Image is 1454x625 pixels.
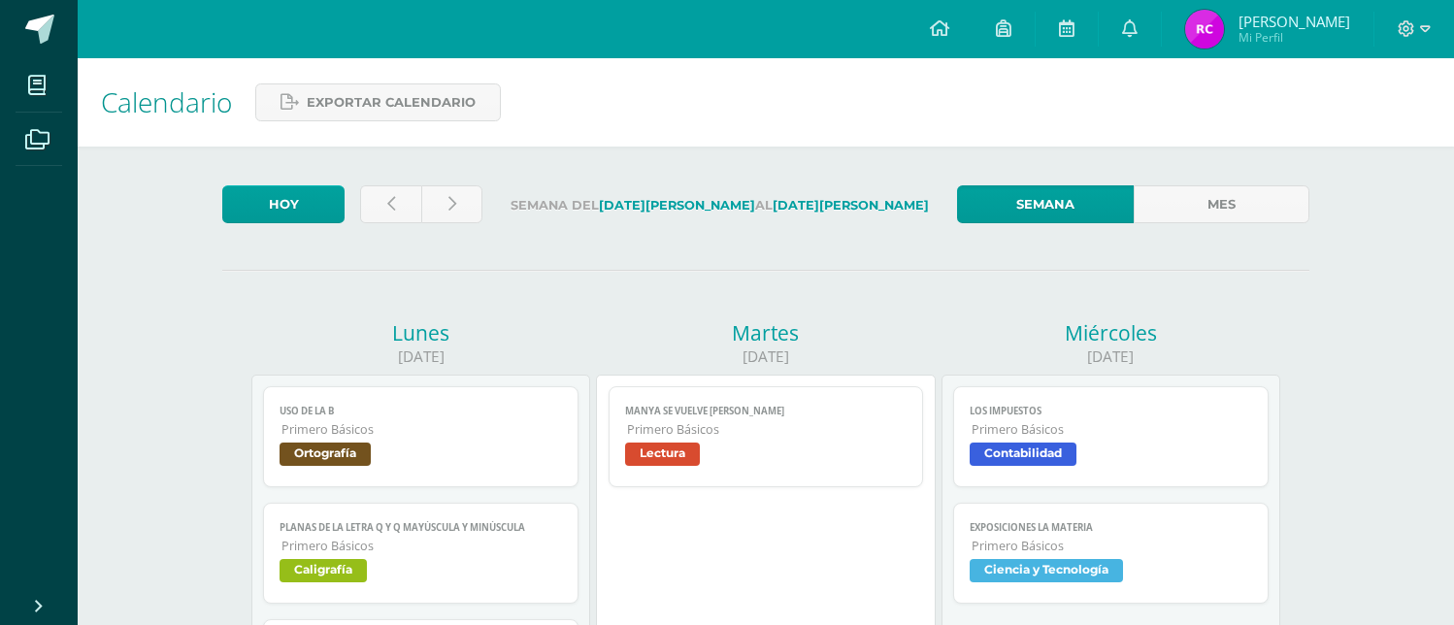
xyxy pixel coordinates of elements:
[281,421,562,438] span: Primero Básicos
[625,405,908,417] span: Manya se vuelve [PERSON_NAME]
[627,421,908,438] span: Primero Básicos
[972,538,1252,554] span: Primero Básicos
[942,319,1280,346] div: Miércoles
[280,443,371,466] span: Ortografía
[280,405,562,417] span: Uso de la B
[953,503,1269,604] a: Exposiciones la materiaPrimero BásicosCiencia y Tecnología
[1239,12,1350,31] span: [PERSON_NAME]
[1134,185,1309,223] a: Mes
[101,83,232,120] span: Calendario
[307,84,476,120] span: Exportar calendario
[970,443,1076,466] span: Contabilidad
[773,198,929,213] strong: [DATE][PERSON_NAME]
[970,521,1252,534] span: Exposiciones la materia
[599,198,755,213] strong: [DATE][PERSON_NAME]
[281,538,562,554] span: Primero Básicos
[1185,10,1224,49] img: 6d9fced4c84605b3710009335678f580.png
[280,559,367,582] span: Caligrafía
[255,83,501,121] a: Exportar calendario
[222,185,345,223] a: Hoy
[596,319,935,346] div: Martes
[972,421,1252,438] span: Primero Básicos
[596,346,935,367] div: [DATE]
[251,346,590,367] div: [DATE]
[953,386,1269,487] a: LOS IMPUESTOSPrimero BásicosContabilidad
[970,559,1123,582] span: Ciencia y Tecnología
[970,405,1252,417] span: LOS IMPUESTOS
[957,185,1133,223] a: Semana
[263,503,578,604] a: PLANAS DE LA LETRA Q y q mayúscula y minúsculaPrimero BásicosCaligrafía
[280,521,562,534] span: PLANAS DE LA LETRA Q y q mayúscula y minúscula
[625,443,700,466] span: Lectura
[609,386,924,487] a: Manya se vuelve [PERSON_NAME]Primero BásicosLectura
[942,346,1280,367] div: [DATE]
[498,185,942,225] label: Semana del al
[251,319,590,346] div: Lunes
[263,386,578,487] a: Uso de la BPrimero BásicosOrtografía
[1239,29,1350,46] span: Mi Perfil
